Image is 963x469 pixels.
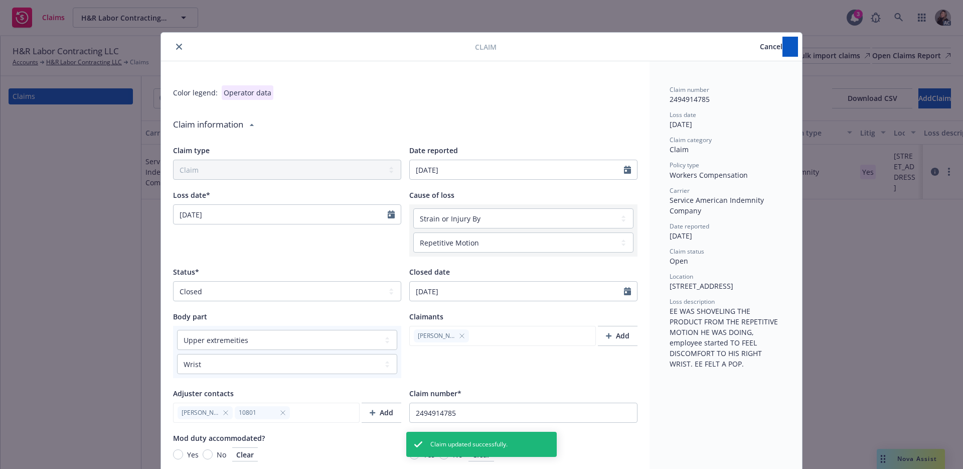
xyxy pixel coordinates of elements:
span: Loss date [670,110,696,119]
span: Adjuster contacts [173,389,234,398]
span: [PERSON_NAME],[PERSON_NAME] [418,331,455,340]
button: Clear [468,447,494,461]
button: Save [782,37,798,57]
input: MM/DD/YYYY [410,160,624,179]
span: Claim type [173,146,210,155]
span: Claim category [670,136,712,144]
div: Claim [670,144,782,155]
div: Color legend: [173,87,218,98]
svg: Calendar [624,166,631,174]
svg: Calendar [388,210,395,218]
button: Cancel [760,37,782,57]
button: Clear [232,447,258,461]
div: Open [670,256,782,266]
span: Date reported [670,222,709,230]
span: Status* [173,267,199,277]
span: Location [670,272,693,281]
div: [DATE] [670,119,782,130]
button: Add [362,403,401,423]
span: Date reported [409,146,458,155]
button: Add [598,326,637,346]
span: Mod duty accommodated? [173,433,265,443]
input: Yes [173,449,183,459]
button: close [173,41,185,53]
span: Carrier [670,186,690,195]
div: Service American Indemnity Company [670,195,782,216]
span: Body part [173,312,207,321]
span: Claim [475,42,497,52]
input: No [203,449,213,459]
span: 10801 [239,408,276,417]
div: Add [606,326,629,345]
input: MM/DD/YYYY [410,282,624,301]
span: Claim number [670,85,709,94]
div: Claim information [173,110,637,139]
div: Workers Compensation [670,170,782,180]
div: Claim information [173,110,243,139]
div: EE WAS SHOVELING THE PRODUCT FROM THE REPETITIVE MOTION HE WAS DOING, employee started TO FEEL DI... [670,306,782,369]
span: Claim updated successfully. [430,440,508,449]
svg: Calendar [624,287,631,295]
div: Operator data [222,85,273,100]
span: Loss description [670,297,715,306]
div: Add [370,403,393,422]
div: 2494914785 [670,94,782,104]
span: Claim status [670,247,704,256]
span: Loss date* [173,190,210,200]
span: No [217,449,226,460]
span: Cancel [760,42,782,51]
span: Claim number* [409,389,461,398]
div: [STREET_ADDRESS] [670,281,782,291]
span: Closed date [409,267,450,277]
input: MM/DD/YYYY [174,205,388,224]
span: Clear [236,450,254,459]
div: [DATE] [670,230,782,241]
span: Claimants [409,312,443,321]
span: Cause of loss [409,190,454,200]
span: Policy type [670,161,699,169]
span: [PERSON_NAME] [182,408,219,417]
span: Yes [187,449,199,460]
